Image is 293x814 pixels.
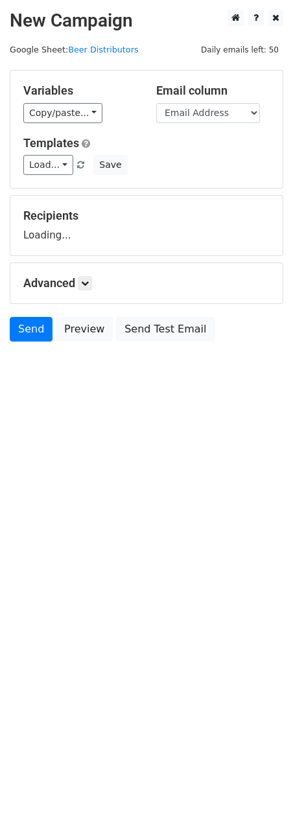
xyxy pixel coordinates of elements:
h5: Advanced [23,276,270,290]
a: Preview [56,317,113,342]
h5: Recipients [23,209,270,223]
button: Save [93,155,127,175]
h5: Variables [23,84,137,98]
div: Loading... [23,209,270,242]
a: Daily emails left: 50 [196,45,283,54]
small: Google Sheet: [10,45,139,54]
a: Load... [23,155,73,175]
a: Templates [23,136,79,150]
a: Copy/paste... [23,103,102,123]
a: Send [10,317,53,342]
span: Daily emails left: 50 [196,43,283,57]
a: Send Test Email [116,317,215,342]
h2: New Campaign [10,10,283,32]
a: Beer Distributors [68,45,138,54]
h5: Email column [156,84,270,98]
